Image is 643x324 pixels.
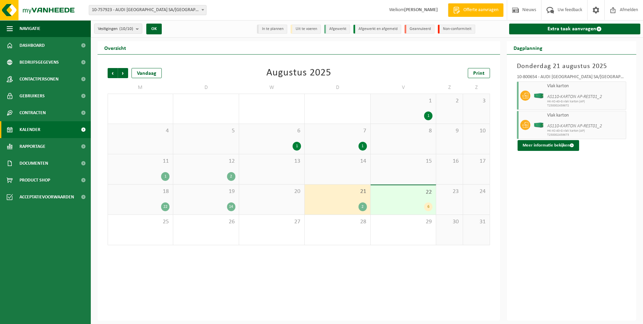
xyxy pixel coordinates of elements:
[118,68,128,78] span: Volgende
[353,25,401,34] li: Afgewerkt en afgemeld
[177,158,235,165] span: 12
[440,97,459,105] span: 2
[173,82,239,94] td: D
[440,188,459,195] span: 23
[20,189,74,205] span: Acceptatievoorwaarden
[473,71,485,76] span: Print
[374,97,432,105] span: 1
[404,7,438,12] strong: [PERSON_NAME]
[161,172,169,181] div: 1
[424,111,432,120] div: 1
[98,24,133,34] span: Vestigingen
[108,68,118,78] span: Vorige
[161,202,169,211] div: 22
[374,189,432,196] span: 22
[111,158,169,165] span: 11
[89,5,206,15] span: 10-757923 - AUDI BRUSSELS SA/NV - VORST
[547,113,625,118] span: Vlak karton
[517,75,627,82] div: 10-800654 - AUDI [GEOGRAPHIC_DATA] SA/[GEOGRAPHIC_DATA]-AFVALPARK AP-INGANG 5 - VORST
[547,100,625,104] span: HK-XC-40-G vlak karton (AP)
[108,82,173,94] td: M
[440,127,459,135] span: 9
[94,24,142,34] button: Vestigingen(10/10)
[20,71,59,88] span: Contactpersonen
[466,158,486,165] span: 17
[20,121,40,138] span: Kalender
[405,25,434,34] li: Geannuleerd
[371,82,436,94] td: V
[466,127,486,135] span: 10
[20,155,48,172] span: Documenten
[131,68,162,78] div: Vandaag
[20,104,46,121] span: Contracten
[20,138,45,155] span: Rapportage
[257,25,287,34] li: In te plannen
[242,218,301,226] span: 27
[111,127,169,135] span: 4
[466,97,486,105] span: 3
[227,202,235,211] div: 14
[111,218,169,226] span: 25
[20,54,59,71] span: Bedrijfsgegevens
[358,202,367,211] div: 2
[358,142,367,151] div: 1
[119,27,133,31] count: (10/10)
[20,20,40,37] span: Navigatie
[98,41,133,54] h2: Overzicht
[177,218,235,226] span: 26
[242,127,301,135] span: 6
[305,82,370,94] td: D
[20,37,45,54] span: Dashboard
[89,5,206,15] span: 10-757923 - AUDI BRUSSELS SA/NV - VORST
[462,7,500,13] span: Offerte aanvragen
[308,158,367,165] span: 14
[547,124,602,129] i: AS110-KARTON AP-REST01_2
[177,188,235,195] span: 19
[547,94,602,99] i: AS110-KARTON AP-REST01_2
[448,3,503,17] a: Offerte aanvragen
[534,93,544,98] img: HK-XC-40-GN-00
[374,218,432,226] span: 29
[466,188,486,195] span: 24
[440,158,459,165] span: 16
[547,84,625,89] span: Vlak karton
[468,68,490,78] a: Print
[509,24,641,34] a: Extra taak aanvragen
[507,41,549,54] h2: Dagplanning
[308,188,367,195] span: 21
[463,82,490,94] td: Z
[534,123,544,128] img: HK-XC-40-GN-00
[146,24,162,34] button: OK
[517,61,627,71] h3: Donderdag 21 augustus 2025
[466,218,486,226] span: 31
[438,25,475,34] li: Non-conformiteit
[308,127,367,135] span: 7
[177,127,235,135] span: 5
[308,218,367,226] span: 28
[374,127,432,135] span: 8
[547,104,625,108] span: T250002459672
[291,25,321,34] li: Uit te voeren
[111,188,169,195] span: 18
[324,25,350,34] li: Afgewerkt
[440,218,459,226] span: 30
[374,158,432,165] span: 15
[242,158,301,165] span: 13
[227,172,235,181] div: 2
[518,140,579,151] button: Meer informatie bekijken
[436,82,463,94] td: Z
[20,88,45,104] span: Gebruikers
[242,188,301,195] span: 20
[547,133,625,137] span: T250002459673
[293,142,301,151] div: 1
[239,82,305,94] td: W
[266,68,331,78] div: Augustus 2025
[424,202,432,211] div: 6
[20,172,50,189] span: Product Shop
[547,129,625,133] span: HK-XC-40-G vlak karton (AP)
